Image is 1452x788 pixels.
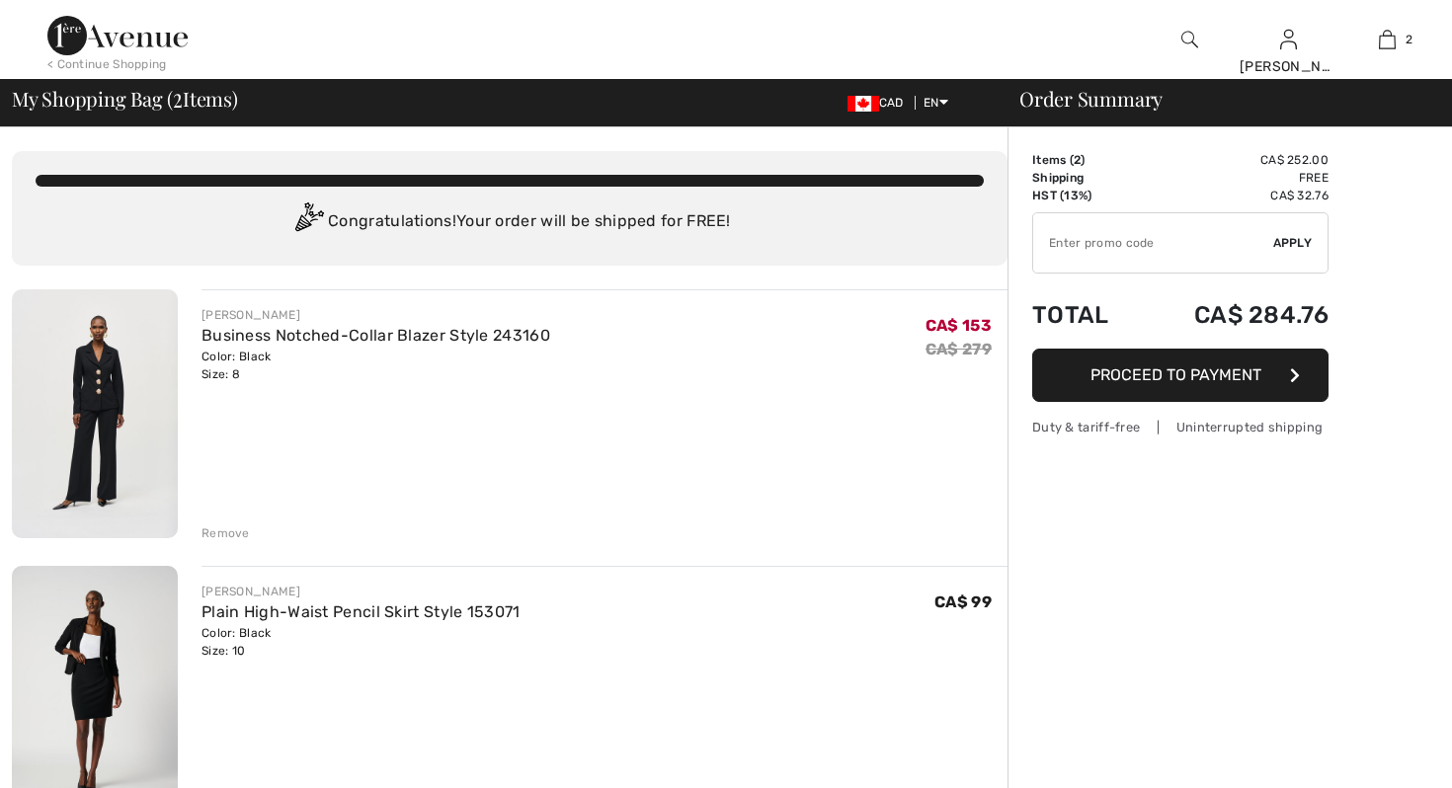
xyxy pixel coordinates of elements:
[1280,28,1297,51] img: My Info
[1140,187,1329,204] td: CA$ 32.76
[202,326,550,345] a: Business Notched-Collar Blazer Style 243160
[202,583,521,600] div: [PERSON_NAME]
[1032,281,1140,349] td: Total
[1181,28,1198,51] img: search the website
[1032,169,1140,187] td: Shipping
[996,89,1440,109] div: Order Summary
[1379,28,1396,51] img: My Bag
[47,16,188,55] img: 1ère Avenue
[1032,151,1140,169] td: Items ( )
[202,348,550,383] div: Color: Black Size: 8
[1280,30,1297,48] a: Sign In
[47,55,167,73] div: < Continue Shopping
[926,316,992,335] span: CA$ 153
[1140,281,1329,349] td: CA$ 284.76
[1240,56,1336,77] div: [PERSON_NAME]
[1032,349,1329,402] button: Proceed to Payment
[1140,151,1329,169] td: CA$ 252.00
[926,340,992,358] s: CA$ 279
[924,96,948,110] span: EN
[36,202,984,242] div: Congratulations! Your order will be shipped for FREE!
[12,89,238,109] span: My Shopping Bag ( Items)
[1273,234,1313,252] span: Apply
[288,202,328,242] img: Congratulation2.svg
[1033,213,1273,273] input: Promo code
[1032,418,1329,436] div: Duty & tariff-free | Uninterrupted shipping
[1406,31,1412,48] span: 2
[1090,365,1261,384] span: Proceed to Payment
[1338,28,1435,51] a: 2
[173,84,183,110] span: 2
[847,96,912,110] span: CAD
[934,592,992,611] span: CA$ 99
[1140,169,1329,187] td: Free
[12,289,178,538] img: Business Notched-Collar Blazer Style 243160
[202,624,521,660] div: Color: Black Size: 10
[1074,153,1081,167] span: 2
[202,306,550,324] div: [PERSON_NAME]
[202,524,250,542] div: Remove
[202,602,521,621] a: Plain High-Waist Pencil Skirt Style 153071
[1032,187,1140,204] td: HST (13%)
[847,96,879,112] img: Canadian Dollar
